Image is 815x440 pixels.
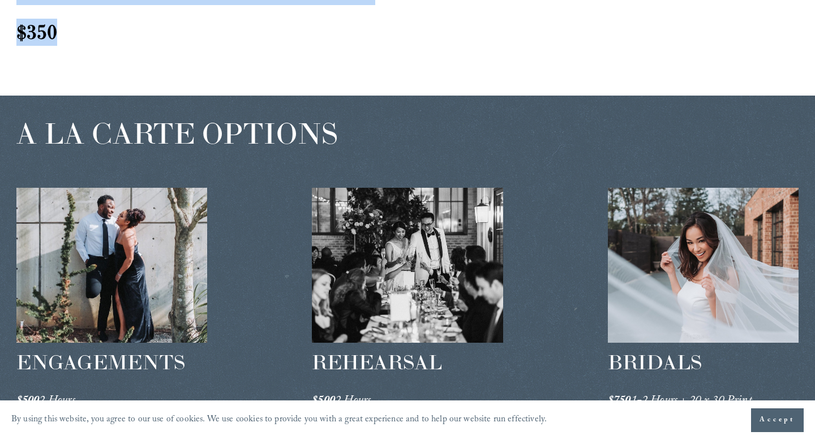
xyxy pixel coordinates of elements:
span: A LA CARTE OPTIONS [16,115,338,152]
span: ENGAGEMENTS [16,349,185,375]
p: By using this website, you agree to our use of cookies. We use cookies to provide you with a grea... [11,412,547,429]
span: BRIDALS [608,349,702,375]
em: $750 [608,391,631,411]
em: 1-2 Hours + 20 x 30 Print [631,391,752,411]
em: 2 Hours [39,391,75,411]
span: Accept [760,415,795,426]
button: Accept [751,408,804,432]
span: REHEARSAL [312,349,442,375]
em: $500 [16,391,40,411]
em: $500 [312,391,335,411]
strong: $350 [16,19,57,45]
em: 2 Hours [335,391,371,411]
